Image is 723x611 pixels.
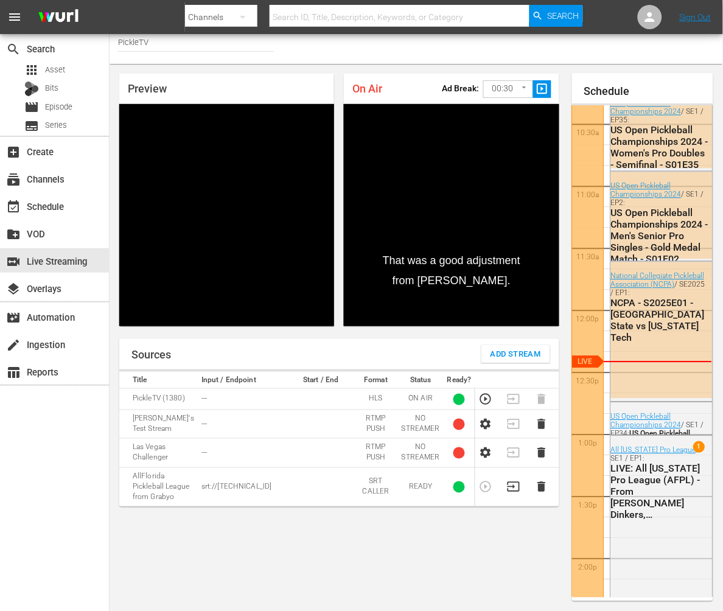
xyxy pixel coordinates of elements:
[354,410,398,439] td: RTMP PUSH
[6,42,21,57] span: Search
[354,372,398,389] th: Format
[131,349,171,361] h1: Sources
[24,63,39,77] span: Asset
[584,85,713,97] h1: Schedule
[6,172,21,187] span: Channels
[344,104,559,326] div: Video Player
[611,182,710,265] div: / SE1 / EP2:
[442,83,479,93] p: Ad Break:
[398,439,444,467] td: NO STREAMER
[6,227,21,242] span: VOD
[45,119,67,131] span: Series
[354,467,398,506] td: SRT CALLER
[611,413,682,430] a: US Open Pickleball Championships 2024
[45,101,72,113] span: Episode
[535,480,548,494] button: Delete
[354,439,398,467] td: RTMP PUSH
[119,372,198,389] th: Title
[611,125,710,171] div: US Open Pickleball Championships 2024 - Women's Pro Doubles - Semifinal - S01E35
[611,208,710,265] div: US Open Pickleball Championships 2024 - Men's Senior Pro Singles - Gold Medal Match - S01E02
[45,82,58,94] span: Bits
[119,410,198,439] td: [PERSON_NAME]'s Test Stream
[119,104,334,326] div: Video Player
[6,365,21,380] span: Reports
[536,82,550,96] span: slideshow_sharp
[119,467,198,506] td: AllFlorida Pickleball League from Grabyo
[611,430,691,464] span: US Open Pickleball Championships 2024 - Women's Pro Doubles - Quarterfinal - S01E34
[119,389,198,410] td: PickleTV (1380)
[24,82,39,96] div: Bits
[479,446,492,459] button: Configure
[479,417,492,431] button: Configure
[6,338,21,352] span: Ingestion
[6,310,21,325] span: Automation
[694,442,705,453] span: 1
[201,482,284,492] p: srt://[TECHNICAL_ID]
[483,77,533,100] div: 00:30
[198,372,288,389] th: Input / Endpoint
[45,64,65,76] span: Asset
[611,182,682,199] a: US Open Pickleball Championships 2024
[680,12,711,22] a: Sign Out
[535,417,548,431] button: Delete
[529,5,583,27] button: Search
[352,82,382,95] span: On Air
[398,389,444,410] td: ON AIR
[29,3,88,32] img: ans4CAIJ8jUAAAAAAAAAAAAAAAAAAAAAAAAgQb4GAAAAAAAAAAAAAAAAAAAAAAAAJMjXAAAAAAAAAAAAAAAAAAAAAAAAgAT5G...
[535,446,548,459] button: Delete
[288,372,354,389] th: Start / End
[481,345,550,363] button: Add Stream
[611,463,710,521] div: LIVE: All [US_STATE] Pro League (AFPL) - From [PERSON_NAME] Dinkers, [GEOGRAPHIC_DATA], [US_STATE...
[611,99,710,171] div: / SE1 / EP35:
[398,410,444,439] td: NO STREAMER
[119,439,198,467] td: Las Vegas Challenger
[6,200,21,214] span: Schedule
[547,5,579,27] span: Search
[198,389,288,410] td: ---
[6,254,21,269] span: Live Streaming
[24,100,39,114] span: Episode
[611,99,682,116] a: US Open Pickleball Championships 2024
[491,347,541,361] span: Add Stream
[444,372,475,389] th: Ready?
[128,82,167,95] span: Preview
[611,272,705,289] a: National Collegiate Pickleball Association (NCPA)
[611,446,696,455] a: All [US_STATE] Pro League
[611,413,710,464] div: / SE1 / EP34:
[7,10,22,24] span: menu
[507,480,520,494] button: Transition
[354,389,398,410] td: HLS
[198,410,288,439] td: ---
[398,467,444,506] td: READY
[24,119,39,133] span: Series
[198,439,288,467] td: ---
[611,272,710,344] div: / SE2025 / EP1:
[398,372,444,389] th: Status
[611,298,710,344] div: NCPA - S2025E01 - [GEOGRAPHIC_DATA] State vs [US_STATE] Tech
[611,446,710,521] div: / SE1 / EP1:
[6,282,21,296] span: Overlays
[479,393,492,406] button: Preview Stream
[6,145,21,159] span: Create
